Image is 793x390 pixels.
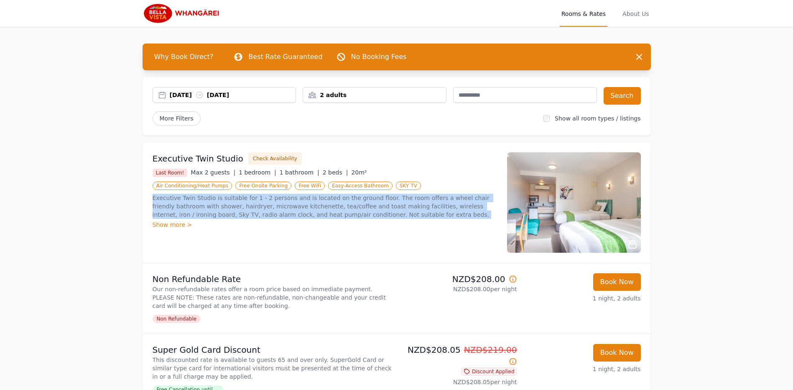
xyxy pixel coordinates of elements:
[170,91,296,99] div: [DATE] [DATE]
[153,169,188,177] span: Last Room!
[248,52,322,62] p: Best Rate Guaranteed
[153,344,393,356] p: Super Gold Card Discount
[153,111,201,126] span: More Filters
[153,221,497,229] div: Show more >
[400,273,517,285] p: NZD$208.00
[303,91,446,99] div: 2 adults
[396,182,421,190] span: SKY TV
[400,378,517,386] p: NZD$208.05 per night
[280,169,319,176] span: 1 bathroom |
[153,153,243,164] h3: Executive Twin Studio
[153,194,497,219] p: Executive Twin Studio is suitable for 1 - 2 persons and is located on the ground floor. The room ...
[248,152,302,165] button: Check Availability
[351,169,367,176] span: 20m²
[351,52,407,62] p: No Booking Fees
[400,344,517,367] p: NZD$208.05
[555,115,640,122] label: Show all room types / listings
[328,182,393,190] span: Easy-Access Bathroom
[153,273,393,285] p: Non Refundable Rate
[153,285,393,310] p: Our non-refundable rates offer a room price based on immediate payment. PLEASE NOTE: These rates ...
[295,182,325,190] span: Free WiFi
[461,367,517,376] span: Discount Applied
[148,49,220,65] span: Why Book Direct?
[153,356,393,381] p: This discounted rate is available to guests 65 and over only. SuperGold Card or similar type card...
[191,169,235,176] span: Max 2 guests |
[593,273,641,291] button: Book Now
[153,315,201,323] span: Non Refundable
[400,285,517,293] p: NZD$208.00 per night
[235,182,291,190] span: Free Onsite Parking
[524,365,641,373] p: 1 night, 2 adults
[604,87,641,105] button: Search
[323,169,348,176] span: 2 beds |
[143,3,223,23] img: Bella Vista Whangarei
[524,294,641,303] p: 1 night, 2 adults
[153,182,232,190] span: Air Conditioning/Heat Pumps
[464,345,517,355] span: NZD$219.00
[239,169,276,176] span: 1 bedroom |
[593,344,641,362] button: Book Now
